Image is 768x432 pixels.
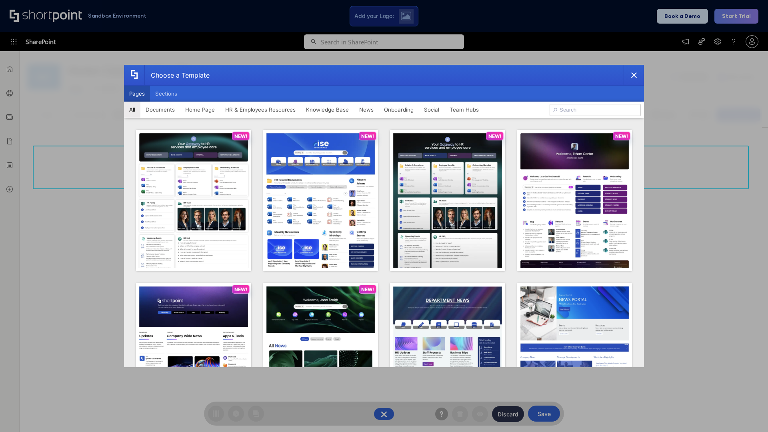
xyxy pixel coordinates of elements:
button: Pages [124,86,150,102]
input: Search [550,104,641,116]
button: Knowledge Base [301,102,354,118]
button: Documents [140,102,180,118]
p: NEW! [234,133,247,139]
p: NEW! [234,286,247,292]
iframe: Chat Widget [624,339,768,432]
p: NEW! [361,286,374,292]
button: Sections [150,86,182,102]
button: News [354,102,379,118]
button: All [124,102,140,118]
button: HR & Employees Resources [220,102,301,118]
p: NEW! [488,133,501,139]
button: Team Hubs [444,102,484,118]
button: Onboarding [379,102,419,118]
button: Social [419,102,444,118]
button: Home Page [180,102,220,118]
p: NEW! [615,133,628,139]
div: template selector [124,65,644,367]
div: Choose a Template [144,65,210,85]
p: NEW! [361,133,374,139]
